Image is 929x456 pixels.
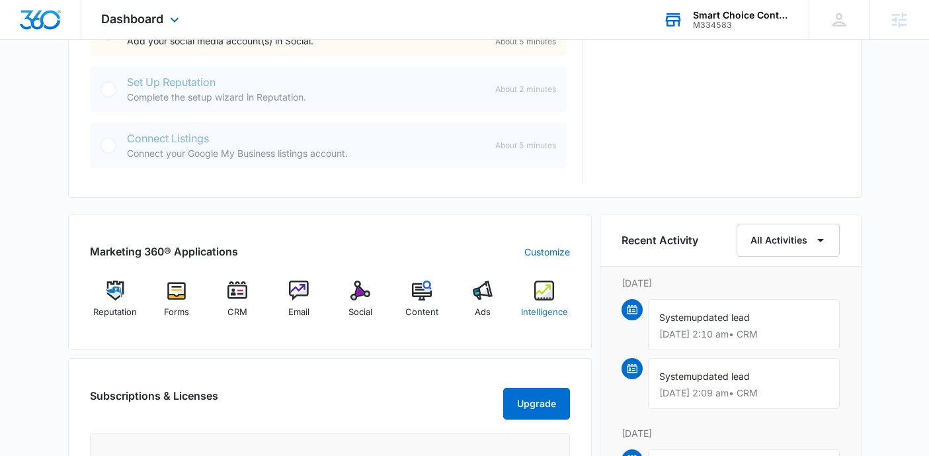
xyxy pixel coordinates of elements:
a: Forms [151,281,202,328]
span: Content [405,306,438,319]
a: Customize [524,245,570,259]
span: updated lead [692,312,750,323]
h6: Recent Activity [622,232,698,248]
p: [DATE] 2:10 am • CRM [659,330,828,339]
button: All Activities [737,224,840,257]
span: System [659,371,692,382]
button: Upgrade [503,388,570,420]
span: Ads [475,306,491,319]
p: [DATE] 2:09 am • CRM [659,388,828,398]
p: Add your social media account(s) in Social. [127,34,473,48]
div: account name [693,10,789,21]
span: Intelligence [521,306,568,319]
p: [DATE] [622,276,840,290]
div: account id [693,21,789,30]
span: About 5 minutes [495,36,556,48]
span: About 5 minutes [495,140,556,152]
span: System [659,312,692,323]
a: Ads [458,281,508,328]
a: Content [396,281,447,328]
p: [DATE] [622,426,840,440]
a: CRM [212,281,263,328]
span: Dashboard [101,12,163,26]
span: CRM [227,306,247,319]
span: Email [288,306,309,319]
span: About 2 minutes [495,83,556,95]
h2: Marketing 360® Applications [90,244,238,259]
a: Social [335,281,386,328]
span: Forms [164,306,189,319]
a: Reputation [90,281,141,328]
a: Intelligence [519,281,570,328]
p: Complete the setup wizard in Reputation. [127,90,485,104]
span: Reputation [93,306,137,319]
p: Connect your Google My Business listings account. [127,146,485,160]
h2: Subscriptions & Licenses [90,388,218,414]
span: updated lead [692,371,750,382]
span: Social [348,306,372,319]
a: Email [274,281,325,328]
